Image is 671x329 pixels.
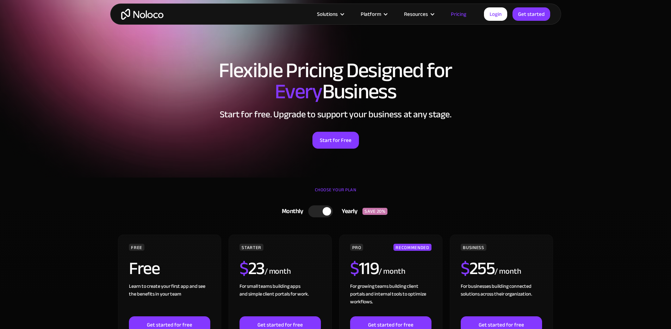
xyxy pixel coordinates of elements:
div: For growing teams building client portals and internal tools to optimize workflows. [350,283,431,316]
div: Learn to create your first app and see the benefits in your team ‍ [129,283,210,316]
div: Resources [395,10,442,19]
div: Resources [404,10,428,19]
div: Platform [361,10,381,19]
div: / month [265,266,291,277]
h1: Flexible Pricing Designed for Business [117,60,554,102]
a: Login [484,7,507,21]
div: PRO [350,244,363,251]
h2: 23 [240,260,265,277]
a: home [121,9,163,20]
h2: 255 [461,260,495,277]
div: / month [379,266,405,277]
a: Get started [512,7,550,21]
a: Start for Free [312,132,359,149]
div: SAVE 20% [362,208,387,215]
span: Every [275,72,322,111]
h2: Start for free. Upgrade to support your business at any stage. [117,109,554,120]
div: For businesses building connected solutions across their organization. ‍ [461,283,542,316]
span: $ [240,252,248,285]
div: Solutions [308,10,352,19]
span: $ [461,252,470,285]
div: Solutions [317,10,338,19]
h2: Free [129,260,160,277]
div: / month [495,266,521,277]
div: FREE [129,244,144,251]
div: RECOMMENDED [393,244,431,251]
div: Platform [352,10,395,19]
div: STARTER [240,244,263,251]
div: Monthly [273,206,309,217]
div: For small teams building apps and simple client portals for work. ‍ [240,283,321,316]
div: Yearly [333,206,362,217]
div: CHOOSE YOUR PLAN [117,185,554,202]
h2: 119 [350,260,379,277]
span: $ [350,252,359,285]
div: BUSINESS [461,244,486,251]
a: Pricing [442,10,475,19]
